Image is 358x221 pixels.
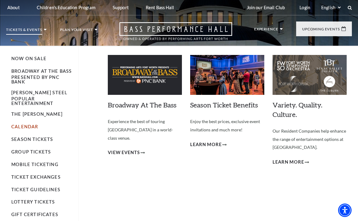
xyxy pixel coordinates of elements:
[273,101,322,118] a: Variety. Quality. Culture.
[273,158,309,166] a: Learn More Variety. Quality. Culture.
[37,5,96,10] p: Children's Education Program
[6,28,42,35] p: Tickets & Events
[11,174,61,180] a: Ticket Exchanges
[273,55,347,95] img: 11121_resco_mega-nav-individual-block_279x150.jpg
[11,56,47,61] a: Now On Sale
[11,149,51,154] a: Group Tickets
[11,124,38,129] a: Calendar
[146,5,174,10] p: Rent Bass Hall
[11,199,55,204] a: Lottery Tickets
[273,158,304,166] span: Learn More
[11,68,72,84] a: Broadway At The Bass presented by PNC Bank
[11,162,58,167] a: Mobile Ticketing
[273,127,347,152] p: Our Resident Companies help enhance the range of entertainment options at [GEOGRAPHIC_DATA].
[190,101,258,109] a: Season Ticket Benefits
[113,5,129,10] p: Support
[11,187,60,192] a: Ticket Guidelines
[190,141,227,149] a: Learn More Season Ticket Benefits
[108,55,182,95] img: batb-meganav-279x150.jpg
[7,5,20,10] p: About
[108,149,145,157] a: View Events
[320,5,342,10] select: Select:
[190,118,264,134] p: Enjoy the best prices, exclusive event invitations and much more!
[11,111,62,117] a: The [PERSON_NAME]
[254,27,278,34] p: Experience
[338,204,352,217] div: Accessibility Menu
[302,27,340,34] p: Upcoming Events
[11,90,67,106] a: [PERSON_NAME] Steel Popular Entertainment
[108,118,182,142] p: Experience the best of touring [GEOGRAPHIC_DATA] in a world-class venue.
[108,101,176,109] a: Broadway At The Bass
[190,141,222,149] span: Learn More
[11,212,58,217] a: Gift Certificates
[60,28,93,35] p: Plan Your Visit
[108,149,140,157] span: View Events
[11,137,53,142] a: Season Tickets
[190,55,264,95] img: benefits_mega-nav_279x150.jpg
